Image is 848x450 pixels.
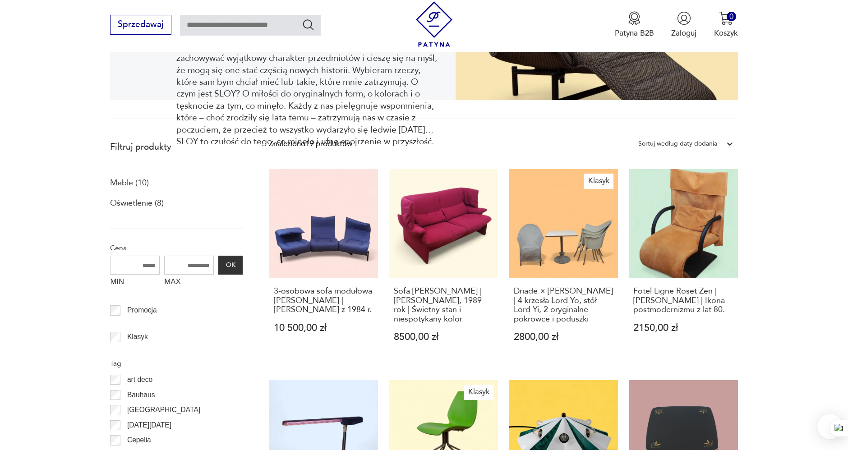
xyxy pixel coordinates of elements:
p: art deco [127,374,152,386]
label: MIN [110,275,160,292]
a: Sofa Cassina Portovenere | Vico Magistretti, 1989 rok | Świetny stan i niespotykany kolorSofa [PE... [389,169,498,363]
button: Zaloguj [671,11,696,38]
img: Patyna - sklep z meblami i dekoracjami vintage [411,1,457,47]
p: Tag [110,358,243,369]
div: Sortuj według daty dodania [638,138,717,150]
p: Cepelia [127,434,151,446]
p: Koszyk [714,28,738,38]
p: Cena [110,242,243,254]
p: 10 500,00 zł [274,323,373,333]
p: 2800,00 zł [514,332,613,342]
p: Promocja [127,304,157,316]
h3: Fotel Ligne Roset Zen | [PERSON_NAME] | Ikona postmodernizmu z lat 80. [634,287,733,314]
p: Klasyk [127,331,148,343]
div: 0 [727,12,736,21]
img: Ikonka użytkownika [677,11,691,25]
iframe: Smartsupp widget button [817,414,843,439]
a: Fotel Ligne Roset Zen | Claude Brisson | Ikona postmodernizmu z lat 80.Fotel Ligne Roset Zen | [P... [629,169,738,363]
a: Sprzedawaj [110,22,171,29]
img: Ikona koszyka [719,11,733,25]
img: Ikona medalu [627,11,641,25]
h3: Sofa [PERSON_NAME] | [PERSON_NAME], 1989 rok | Świetny stan i niespotykany kolor [394,287,493,324]
div: Znaleziono 19 produktów [269,138,352,150]
h3: 3-osobowa sofa modułowa [PERSON_NAME] | [PERSON_NAME] z 1984 r. [274,287,373,314]
label: MAX [164,275,214,292]
a: KlasykDriade × Philippe Starck | 4 krzesła Lord Yo, stół Lord Yi, 2 oryginalne pokrowce i poduszk... [509,169,618,363]
p: [GEOGRAPHIC_DATA] [127,404,200,416]
button: OK [218,256,243,275]
p: Zaloguj [671,28,696,38]
p: Patyna B2B [615,28,654,38]
a: 3-osobowa sofa modułowa Cassina Veranda | Vico Magistretti z 1984 r.3-osobowa sofa modułowa [PERS... [269,169,378,363]
p: [DATE][DATE] [127,419,171,431]
a: Meble (10) [110,175,149,191]
a: Oświetlenie (8) [110,196,164,211]
a: Ikona medaluPatyna B2B [615,11,654,38]
p: Filtruj produkty [110,141,243,153]
button: Patyna B2B [615,11,654,38]
button: Szukaj [302,18,315,31]
p: 8500,00 zł [394,332,493,342]
button: Sprzedawaj [110,15,171,35]
button: 0Koszyk [714,11,738,38]
p: Bauhaus [127,389,155,401]
p: 2150,00 zł [634,323,733,333]
h3: Driade × [PERSON_NAME] | 4 krzesła Lord Yo, stół Lord Yi, 2 oryginalne pokrowce i poduszki [514,287,613,324]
